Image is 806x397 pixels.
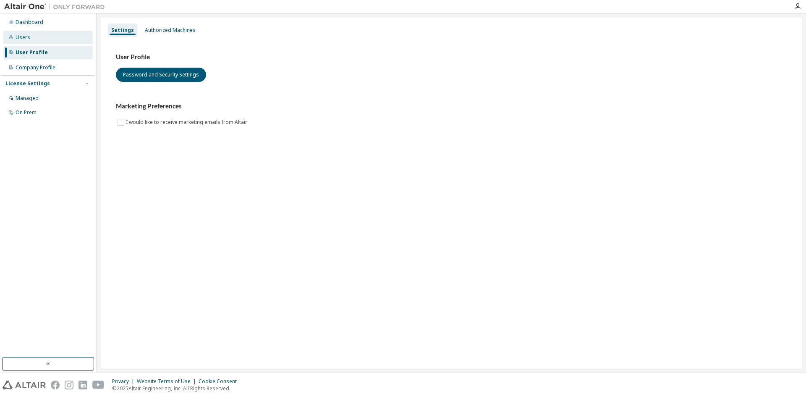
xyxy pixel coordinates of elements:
div: On Prem [16,109,37,116]
img: instagram.svg [65,381,73,389]
img: Altair One [4,3,109,11]
div: Users [16,34,30,41]
div: Privacy [112,378,137,385]
img: facebook.svg [51,381,60,389]
img: linkedin.svg [79,381,87,389]
img: altair_logo.svg [3,381,46,389]
h3: User Profile [116,53,787,61]
img: youtube.svg [92,381,105,389]
div: Settings [111,27,134,34]
div: Managed [16,95,39,102]
p: © 2025 Altair Engineering, Inc. All Rights Reserved. [112,385,242,392]
h3: Marketing Preferences [116,102,787,110]
div: User Profile [16,49,48,56]
button: Password and Security Settings [116,68,206,82]
div: Dashboard [16,19,43,26]
div: Website Terms of Use [137,378,199,385]
label: I would like to receive marketing emails from Altair [126,117,249,127]
div: Company Profile [16,64,55,71]
div: License Settings [5,80,50,87]
div: Cookie Consent [199,378,242,385]
div: Authorized Machines [145,27,196,34]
